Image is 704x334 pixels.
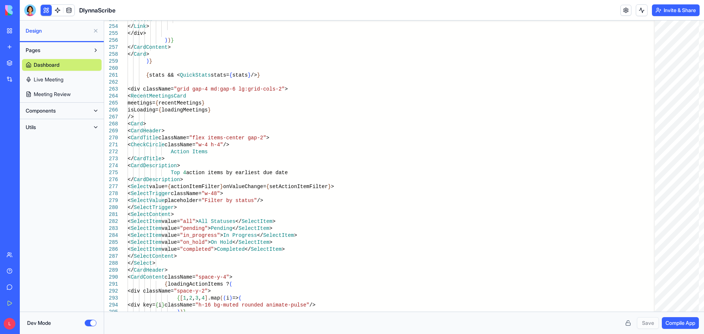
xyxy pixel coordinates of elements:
span: , [192,295,195,301]
span: > [146,23,149,29]
span: recentMeetings [158,100,202,106]
span: </ [245,246,251,252]
span: SelectItem [131,239,161,245]
span: { [155,302,158,308]
span: i [158,302,161,308]
span: < [128,93,131,99]
div: 255 [104,30,118,37]
span: Top [171,170,180,176]
span: "all" [180,219,195,224]
span: ) [180,309,183,315]
span: { [266,184,269,190]
span: "pending" [180,225,208,231]
span: { [155,100,158,106]
span: ) [168,37,170,43]
span: actionItemFilter [171,184,220,190]
span: > [161,156,164,162]
label: Dev Mode [27,319,51,327]
a: Dashboard [22,59,102,71]
div: 257 [104,44,118,51]
span: > [294,232,297,238]
div: 289 [104,267,118,274]
span: stats && < [149,72,180,78]
span: < [128,163,131,169]
span: ] [205,295,208,301]
span: > [171,212,174,217]
span: onValueChange= [223,184,266,190]
span: > [269,225,272,231]
span: className= [165,274,195,280]
span: < [128,212,131,217]
span: placeholder= [165,198,202,203]
span: SelectContent [131,212,170,217]
span: Action [171,149,189,155]
span: SelectItem [242,219,272,224]
span: > [143,121,146,127]
span: value= [161,246,180,252]
span: SelectContent [134,253,174,259]
span: Dashboard [34,61,59,69]
span: ) [165,37,168,43]
span: CardContent [134,44,168,50]
div: 254 [104,23,118,30]
span: > [331,184,334,190]
span: "grid gap-4 md:gap-6 lg:grid-cols-2" [174,86,285,92]
span: loadingMeetings [161,107,208,113]
div: 261 [104,72,118,79]
span: SelectItem [239,239,269,245]
div: 269 [104,128,118,135]
span: CardHeader [134,267,165,273]
div: 292 [104,288,118,295]
span: } [183,309,186,315]
span: < [128,274,131,280]
span: "space-y-4" [195,274,229,280]
span: stats [232,72,248,78]
span: CardContent [131,274,164,280]
div: 294 [104,302,118,309]
span: Components [26,107,56,114]
div: 279 [104,197,118,204]
div: 266 [104,107,118,114]
div: 284 [104,232,118,239]
span: value= [161,232,180,238]
span: CardDescription [131,163,177,169]
span: SelectTrigger [134,205,174,210]
span: > [208,225,210,231]
span: Statuses [211,219,235,224]
span: ) [177,309,180,315]
span: i [226,295,229,301]
span: Link [134,23,146,29]
span: Select [134,260,152,266]
span: className= [165,142,195,148]
span: > [269,239,272,245]
span: Utils [26,124,36,131]
span: , [186,295,189,301]
span: </ [257,232,263,238]
button: Invite & Share [652,4,700,16]
div: 278 [104,190,118,197]
div: 286 [104,246,118,253]
span: /> [128,114,134,120]
span: Pages [26,47,40,54]
span: Card [131,121,143,127]
button: Pages [22,44,90,56]
span: ( [220,295,223,301]
span: "flex items-center gap-2" [189,135,266,141]
span: Live Meeting [34,76,63,83]
span: > [208,239,210,245]
div: 270 [104,135,118,142]
div: 274 [104,162,118,169]
span: < [128,246,131,252]
span: { [146,72,149,78]
div: 256 [104,37,118,44]
div: 273 [104,155,118,162]
span: </ [128,253,134,259]
span: SelectItem [263,232,294,238]
span: Design [26,27,90,34]
span: </ [232,225,239,231]
span: 3 [195,295,198,301]
span: <div key= [128,302,155,308]
span: SelectItem [131,219,161,224]
span: </ [128,156,134,162]
div: 259 [104,58,118,65]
